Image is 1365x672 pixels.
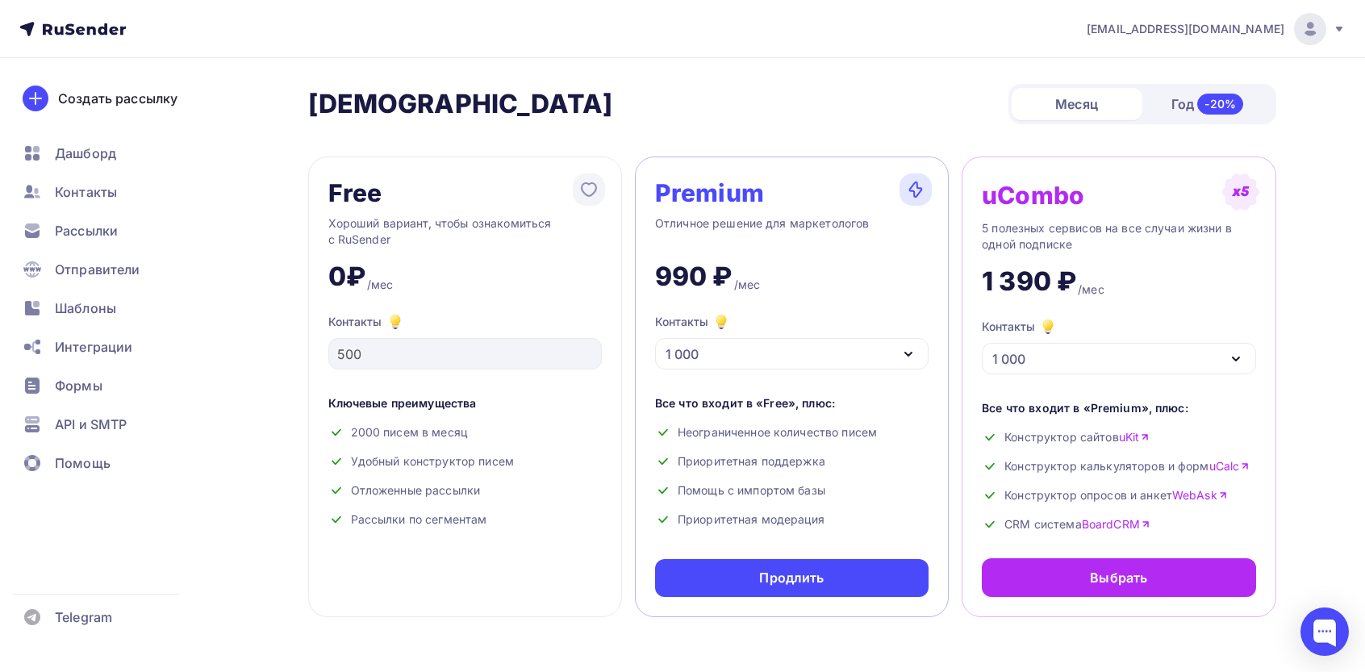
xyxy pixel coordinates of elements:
span: CRM система [1004,516,1150,532]
a: Рассылки [13,215,205,247]
span: [EMAIL_ADDRESS][DOMAIN_NAME] [1087,21,1284,37]
button: Контакты 1 000 [655,312,929,369]
div: Все что входит в «Premium», плюс: [982,400,1255,416]
span: Дашборд [55,144,116,163]
div: Продлить [759,569,824,587]
a: Шаблоны [13,292,205,324]
div: Приоритетная поддержка [655,453,929,470]
div: 990 ₽ [655,261,733,293]
span: Telegram [55,607,112,627]
div: 1 000 [666,344,699,364]
a: uKit [1119,429,1150,445]
div: /мес [367,277,394,293]
a: uCalc [1209,458,1250,474]
div: Месяц [1012,88,1142,120]
div: Free [328,180,382,206]
div: uCombo [982,182,1084,208]
span: Конструктор калькуляторов и форм [1004,458,1250,474]
div: Ключевые преимущества [328,395,602,411]
a: [EMAIL_ADDRESS][DOMAIN_NAME] [1087,13,1346,45]
span: Конструктор сайтов [1004,429,1150,445]
div: /мес [1078,282,1104,298]
div: Создать рассылку [58,89,177,108]
div: Неограниченное количество писем [655,424,929,440]
div: Рассылки по сегментам [328,511,602,528]
a: Отправители [13,253,205,286]
button: Контакты 1 000 [982,317,1255,374]
span: Рассылки [55,221,118,240]
a: Контакты [13,176,205,208]
div: Контакты [982,317,1058,336]
div: 2000 писем в месяц [328,424,602,440]
div: Год [1142,87,1273,121]
span: Контакты [55,182,117,202]
span: Конструктор опросов и анкет [1004,487,1228,503]
div: Premium [655,180,764,206]
div: Хороший вариант, чтобы ознакомиться с RuSender [328,215,602,248]
a: Дашборд [13,137,205,169]
span: Отправители [55,260,140,279]
h2: [DEMOGRAPHIC_DATA] [308,88,613,120]
div: -20% [1197,94,1243,115]
div: Отличное решение для маркетологов [655,215,929,248]
div: Контакты [328,312,602,332]
span: Формы [55,376,102,395]
span: Помощь [55,453,111,473]
span: Интеграции [55,337,132,357]
span: API и SMTP [55,415,127,434]
div: Выбрать [1090,568,1147,587]
div: 0₽ [328,261,365,293]
div: Все что входит в «Free», плюс: [655,395,929,411]
div: 5 полезных сервисов на все случаи жизни в одной подписке [982,220,1255,253]
div: Приоритетная модерация [655,511,929,528]
div: /мес [734,277,761,293]
a: Формы [13,369,205,402]
span: Шаблоны [55,298,116,318]
div: Помощь с импортом базы [655,482,929,499]
div: Отложенные рассылки [328,482,602,499]
div: 1 000 [992,349,1025,369]
div: Контакты [655,312,731,332]
a: WebAsk [1172,487,1228,503]
a: BoardCRM [1082,516,1150,532]
div: 1 390 ₽ [982,265,1076,298]
div: Удобный конструктор писем [328,453,602,470]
